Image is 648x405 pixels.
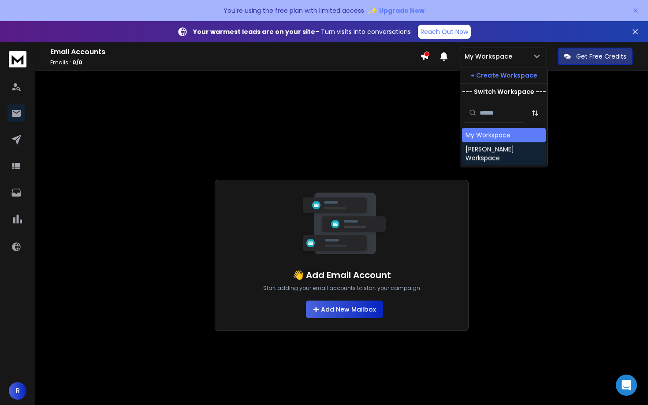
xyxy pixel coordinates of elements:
button: Get Free Credits [558,48,633,65]
button: ✨Upgrade Now [368,2,425,19]
p: Emails : [50,59,420,66]
button: + Create Workspace [460,67,547,83]
span: 0 / 0 [72,59,82,66]
img: logo [9,51,26,67]
strong: Your warmest leads are on your site [193,27,315,36]
p: – Turn visits into conversations [193,27,411,36]
span: Upgrade Now [379,6,425,15]
h1: 👋 Add Email Account [293,269,391,281]
span: ✨ [368,4,377,17]
p: Reach Out Now [421,27,468,36]
button: Sort by Sort A-Z [526,104,544,122]
div: [PERSON_NAME] Workspace [466,145,542,163]
p: You're using the free plan with limited access [223,6,364,15]
p: Start adding your email accounts to start your campaign [263,285,420,292]
button: R [9,382,26,400]
div: My Workspace [466,131,510,140]
button: Add New Mailbox [306,301,383,318]
p: --- Switch Workspace --- [462,87,546,96]
div: Open Intercom Messenger [616,375,637,396]
a: Reach Out Now [418,25,471,39]
p: Get Free Credits [576,52,626,61]
p: My Workspace [465,52,516,61]
p: + Create Workspace [471,71,537,80]
h1: Email Accounts [50,47,420,57]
